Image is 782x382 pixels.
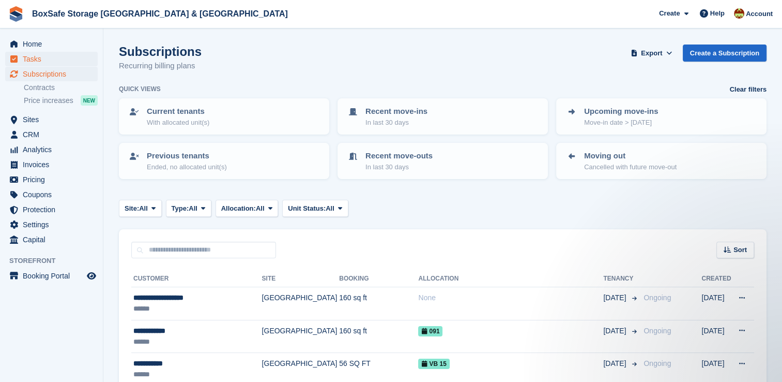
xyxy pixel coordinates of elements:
span: [DATE] [603,292,628,303]
td: [DATE] [701,320,732,353]
th: Created [701,271,732,287]
span: Unit Status: [288,203,326,214]
td: [GEOGRAPHIC_DATA] [262,320,340,353]
a: menu [5,52,98,66]
span: Export [641,48,662,58]
a: menu [5,202,98,217]
p: In last 30 days [365,162,433,172]
div: None [418,292,603,303]
p: Move-in date > [DATE] [584,117,658,128]
a: Preview store [85,270,98,282]
span: Account [746,9,773,19]
span: Storefront [9,256,103,266]
span: Price increases [24,96,73,106]
span: Create [659,8,680,19]
p: In last 30 days [365,117,427,128]
th: Booking [339,271,418,287]
span: Tasks [23,52,85,66]
a: Price increases NEW [24,95,98,106]
a: menu [5,37,98,51]
span: [DATE] [603,326,628,336]
button: Allocation: All [216,200,279,217]
span: Subscriptions [23,67,85,81]
p: Current tenants [147,106,209,117]
p: Upcoming move-ins [584,106,658,117]
span: Analytics [23,142,85,157]
span: Sort [733,245,747,255]
td: 160 sq ft [339,287,418,320]
span: Type: [172,203,189,214]
h1: Subscriptions [119,45,202,58]
th: Site [262,271,340,287]
th: Tenancy [603,271,639,287]
span: CRM [23,127,85,142]
a: menu [5,112,98,127]
a: menu [5,232,98,247]
span: Home [23,37,85,51]
a: menu [5,172,98,187]
span: Booking Portal [23,269,85,283]
span: All [189,203,197,214]
a: Current tenants With allocated unit(s) [120,99,328,134]
p: Recent move-ins [365,106,427,117]
span: [DATE] [603,358,628,369]
span: All [326,203,334,214]
span: Site: [125,203,139,214]
p: Recurring billing plans [119,60,202,72]
a: Moving out Cancelled with future move-out [557,144,765,178]
span: VB 15 [418,359,449,369]
td: [GEOGRAPHIC_DATA] [262,287,340,320]
span: Sites [23,112,85,127]
span: Settings [23,217,85,232]
h6: Quick views [119,84,161,94]
a: menu [5,187,98,202]
span: Capital [23,232,85,247]
th: Customer [131,271,262,287]
span: Ongoing [643,359,671,368]
span: Ongoing [643,327,671,335]
span: Invoices [23,157,85,172]
a: Previous tenants Ended, no allocated unit(s) [120,144,328,178]
p: Recent move-outs [365,150,433,162]
button: Type: All [166,200,211,217]
p: With allocated unit(s) [147,117,209,128]
a: menu [5,217,98,232]
span: Coupons [23,187,85,202]
span: Allocation: [221,203,256,214]
span: All [139,203,148,214]
p: Cancelled with future move-out [584,162,677,172]
button: Export [629,45,674,62]
a: menu [5,269,98,283]
td: [DATE] [701,287,732,320]
a: Recent move-outs In last 30 days [339,144,547,178]
span: Ongoing [643,293,671,302]
p: Moving out [584,150,677,162]
a: menu [5,142,98,157]
span: All [256,203,265,214]
a: Clear filters [729,84,766,95]
a: Recent move-ins In last 30 days [339,99,547,134]
a: menu [5,127,98,142]
div: NEW [81,95,98,106]
span: Help [710,8,725,19]
a: menu [5,157,98,172]
img: Kim [734,8,744,19]
th: Allocation [418,271,603,287]
a: Create a Subscription [683,45,766,62]
span: 091 [418,326,442,336]
button: Unit Status: All [282,200,348,217]
a: Upcoming move-ins Move-in date > [DATE] [557,99,765,134]
td: 160 sq ft [339,320,418,353]
img: stora-icon-8386f47178a22dfd0bd8f6a31ec36ba5ce8667c1dd55bd0f319d3a0aa187defe.svg [8,6,24,22]
a: BoxSafe Storage [GEOGRAPHIC_DATA] & [GEOGRAPHIC_DATA] [28,5,292,22]
a: menu [5,67,98,81]
p: Previous tenants [147,150,227,162]
span: Protection [23,202,85,217]
p: Ended, no allocated unit(s) [147,162,227,172]
button: Site: All [119,200,162,217]
span: Pricing [23,172,85,187]
a: Contracts [24,83,98,93]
